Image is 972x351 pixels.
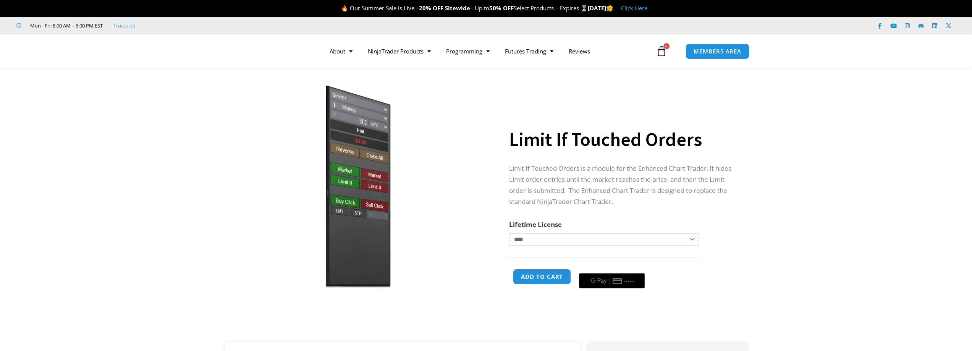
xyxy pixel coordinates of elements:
button: Add to cart [513,269,571,285]
strong: [DATE] [588,4,613,12]
span: 🔥 Our Summer Sale is Live – – Up to Select Products – Expires ⌛ [341,4,588,12]
a: MEMBERS AREA [686,44,749,59]
strong: 50% OFF [489,4,514,12]
a: 0 [645,40,678,62]
span: Mon - Fri: 8:00 AM – 6:00 PM EST [28,21,103,30]
a: Futures Trading [497,42,561,60]
label: Lifetime License [509,220,562,229]
button: Buy with GPay [579,273,645,288]
a: About [322,42,360,60]
a: Programming [438,42,497,60]
strong: 20% OFF [419,4,443,12]
span: 🌞 [606,4,613,12]
a: Reviews [561,42,598,60]
img: LogoAI | Affordable Indicators – NinjaTrader [212,37,294,65]
span: 0 [663,43,670,49]
span: MEMBERS AREA [694,49,741,54]
h1: Limit If Touched Orders [509,126,732,153]
text: •••••• [624,278,636,283]
nav: Menu [322,42,654,60]
a: Click Here [621,4,647,12]
img: BasicTools | Affordable Indicators – NinjaTrader [235,81,481,293]
strong: Sitewide [445,4,470,12]
a: NinjaTrader Products [360,42,438,60]
a: Trustpilot [113,21,136,30]
p: Limit If Touched Orders is a module for the Enhanced Chart Trader. It hides Limit order entries u... [509,163,732,207]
